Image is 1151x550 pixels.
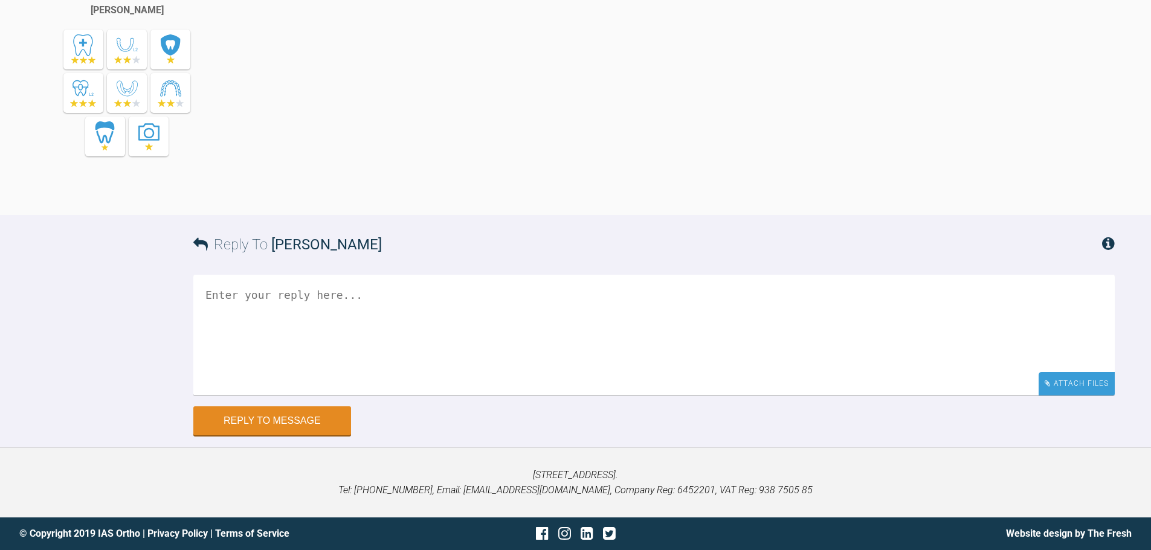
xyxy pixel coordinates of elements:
p: [STREET_ADDRESS]. Tel: [PHONE_NUMBER], Email: [EMAIL_ADDRESS][DOMAIN_NAME], Company Reg: 6452201,... [19,467,1132,498]
div: © Copyright 2019 IAS Ortho | | [19,526,390,542]
span: [PERSON_NAME] [271,236,382,253]
a: Terms of Service [215,528,289,539]
div: [PERSON_NAME] [91,2,164,18]
button: Reply to Message [193,406,351,435]
a: Website design by The Fresh [1006,528,1132,539]
h3: Reply To [193,233,382,256]
a: Privacy Policy [147,528,208,539]
div: Attach Files [1039,372,1115,395]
